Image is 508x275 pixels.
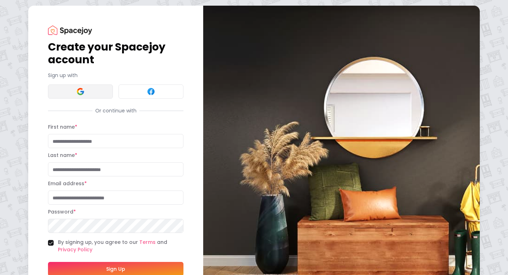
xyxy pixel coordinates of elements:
[48,72,183,79] p: Sign up with
[92,107,139,114] span: Or continue with
[48,25,92,35] img: Spacejoy Logo
[58,246,92,253] a: Privacy Policy
[147,87,155,96] img: Facebook signin
[48,180,87,187] label: Email address
[48,152,77,159] label: Last name
[76,87,85,96] img: Google signin
[48,41,183,66] h1: Create your Spacejoy account
[58,239,183,253] label: By signing up, you agree to our and
[48,123,77,130] label: First name
[48,208,76,215] label: Password
[139,239,156,246] a: Terms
